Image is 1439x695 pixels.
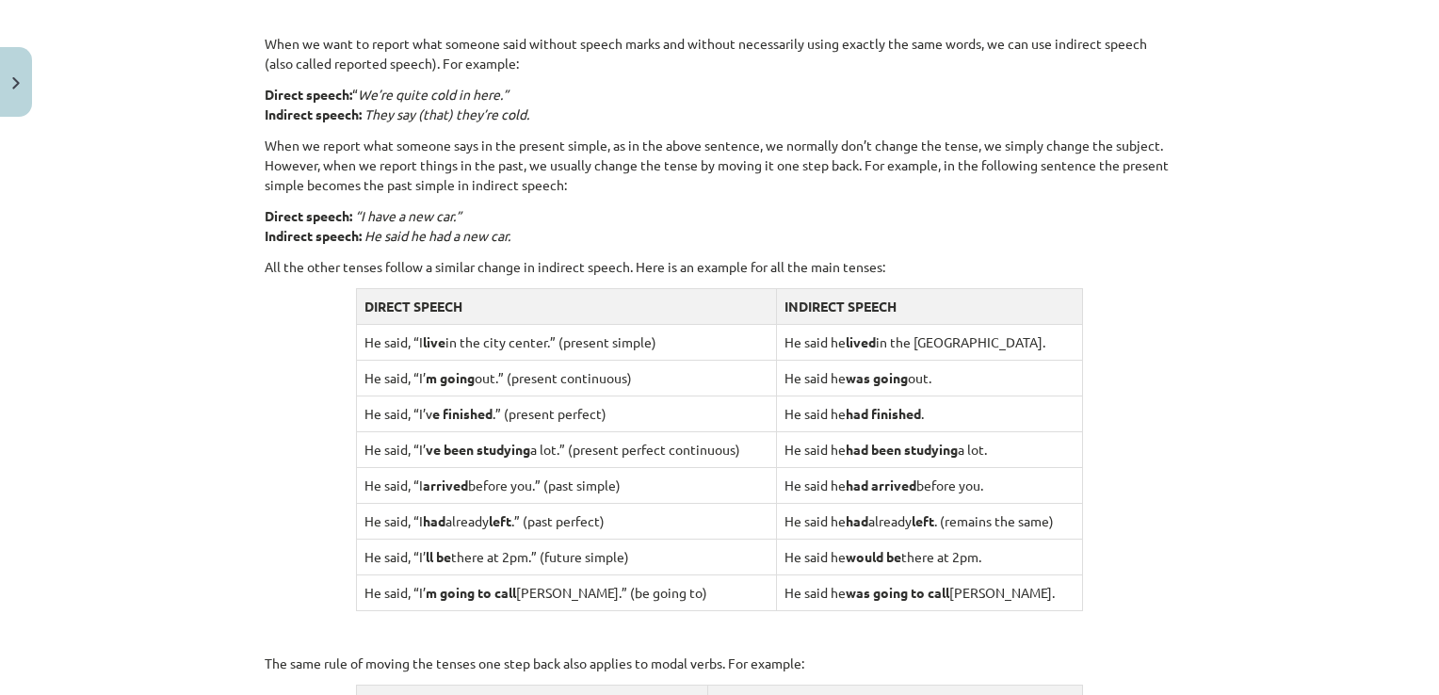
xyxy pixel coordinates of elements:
em: He said he had a new car. [364,227,510,244]
strong: had [846,512,868,529]
strong: live [423,333,445,350]
em: They say (that) they’re cold. [364,105,529,122]
strong: would be [846,548,901,565]
p: When we report what someone says in the present simple, as in the above sentence, we normally don... [265,136,1174,195]
td: He said he already . (remains the same) [776,503,1083,539]
td: He said he there at 2pm. [776,539,1083,574]
td: He said he before you. [776,467,1083,503]
strong: Direct speech: [265,207,352,224]
strong: m going [426,369,475,386]
p: When we want to report what someone said without speech marks and without necessarily using exact... [265,34,1174,73]
td: INDIRECT SPEECH [776,288,1083,324]
td: He said, “I in the city center.” (present simple) [356,324,776,360]
td: He said he in the [GEOGRAPHIC_DATA]. [776,324,1083,360]
td: He said, “I before you.” (past simple) [356,467,776,503]
strong: ve been studying [426,441,530,458]
strong: arrived [423,477,468,493]
strong: left [912,512,934,529]
td: He said, “I’ a lot.” (present perfect continuous) [356,431,776,467]
img: icon-close-lesson-0947bae3869378f0d4975bcd49f059093ad1ed9edebbc8119c70593378902aed.svg [12,77,20,89]
strong: Indirect speech: [265,105,362,122]
strong: was going to call [846,584,949,601]
strong: had arrived [846,477,916,493]
td: He said he out. [776,360,1083,396]
strong: ll be [426,548,451,565]
td: He said he [PERSON_NAME]. [776,574,1083,610]
strong: had [423,512,445,529]
em: “I have a new car.” [355,207,461,224]
td: He said, “I’ [PERSON_NAME].” (be going to) [356,574,776,610]
td: He said he . [776,396,1083,431]
em: We’re quite cold in here.” [358,86,509,103]
td: DIRECT SPEECH [356,288,776,324]
strong: Indirect speech: [265,227,362,244]
td: He said, “I already .” (past perfect) [356,503,776,539]
td: He said he a lot. [776,431,1083,467]
strong: lived [846,333,876,350]
strong: had finished [846,405,921,422]
td: He said, “I’v .” (present perfect) [356,396,776,431]
td: He said, “I’ out.” (present continuous) [356,360,776,396]
strong: was going [846,369,908,386]
p: “ [265,85,1174,124]
strong: Direct speech: [265,86,352,103]
strong: had been studying [846,441,958,458]
p: The same rule of moving the tenses one step back also applies to modal verbs. For example: [265,654,1174,673]
td: He said, “I’ there at 2pm.” (future simple) [356,539,776,574]
strong: m going to call [426,584,516,601]
strong: e finished [432,405,493,422]
strong: left [489,512,511,529]
p: All the other tenses follow a similar change in indirect speech. Here is an example for all the m... [265,257,1174,277]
